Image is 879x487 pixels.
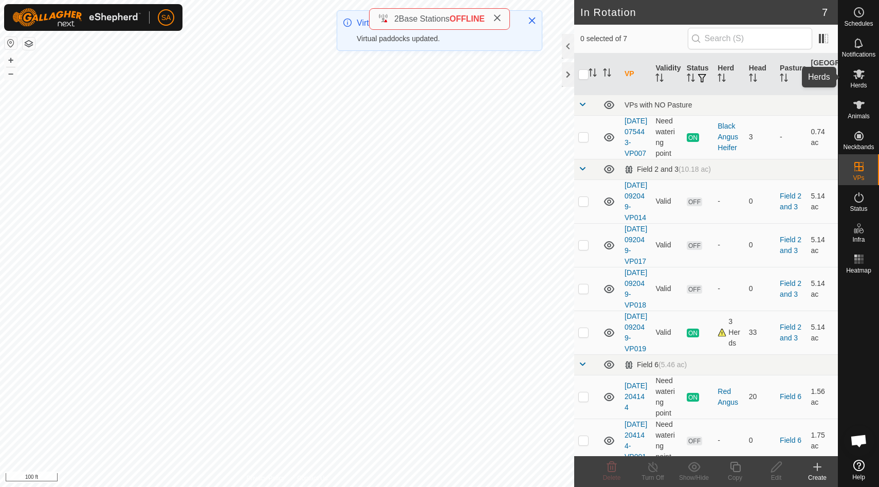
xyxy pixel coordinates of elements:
[807,419,838,462] td: 1.75 ac
[625,101,834,109] div: VPs with NO Pasture
[745,179,776,223] td: 0
[625,225,647,265] a: [DATE] 092049-VP017
[658,360,687,369] span: (5.46 ac)
[848,113,870,119] span: Animals
[603,70,611,78] p-sorticon: Activate to sort
[780,192,801,211] a: Field 2 and 3
[589,70,597,78] p-sorticon: Activate to sort
[842,51,875,58] span: Notifications
[745,419,776,462] td: 0
[807,115,838,159] td: 0.74 ac
[687,241,702,250] span: OFF
[718,75,726,83] p-sorticon: Activate to sort
[625,312,647,353] a: [DATE] 092049-VP019
[718,386,740,408] div: Red Angus
[780,75,788,83] p-sorticon: Activate to sort
[580,33,688,44] span: 0 selected of 7
[718,283,740,294] div: -
[745,53,776,95] th: Head
[651,115,682,159] td: Need watering point
[687,133,699,142] span: ON
[5,67,17,80] button: –
[625,268,647,309] a: [DATE] 092049-VP018
[5,37,17,49] button: Reset Map
[12,8,141,27] img: Gallagher Logo
[580,6,822,19] h2: In Rotation
[718,121,740,153] div: Black Angus Heifer
[625,181,647,222] a: [DATE] 092049-VP014
[850,82,867,88] span: Herds
[807,223,838,267] td: 5.14 ac
[756,473,797,482] div: Edit
[745,311,776,354] td: 33
[807,375,838,419] td: 1.56 ac
[679,165,711,173] span: (10.18 ac)
[780,392,801,401] a: Field 6
[844,425,874,456] a: Open chat
[780,436,801,444] a: Field 6
[450,14,485,23] span: OFFLINE
[651,53,682,95] th: Validity
[246,474,285,483] a: Privacy Policy
[357,33,517,44] div: Virtual paddocks updated.
[807,53,838,95] th: [GEOGRAPHIC_DATA] Area
[718,316,740,349] div: 3 Herds
[651,419,682,462] td: Need watering point
[780,323,801,342] a: Field 2 and 3
[846,267,871,274] span: Heatmap
[853,175,864,181] span: VPs
[749,75,757,83] p-sorticon: Activate to sort
[625,420,647,461] a: [DATE] 204144-VP001
[651,223,682,267] td: Valid
[776,115,807,159] td: -
[745,115,776,159] td: 3
[525,13,539,28] button: Close
[811,81,819,89] p-sorticon: Activate to sort
[399,14,450,23] span: Base Stations
[687,75,695,83] p-sorticon: Activate to sort
[780,236,801,255] a: Field 2 and 3
[852,474,865,480] span: Help
[715,473,756,482] div: Copy
[718,240,740,250] div: -
[620,53,651,95] th: VP
[780,279,801,298] a: Field 2 and 3
[822,5,828,20] span: 7
[651,267,682,311] td: Valid
[688,28,812,49] input: Search (S)
[807,267,838,311] td: 5.14 ac
[850,206,867,212] span: Status
[687,393,699,402] span: ON
[838,456,879,484] a: Help
[745,223,776,267] td: 0
[655,75,664,83] p-sorticon: Activate to sort
[394,14,399,23] span: 2
[297,474,327,483] a: Contact Us
[5,54,17,66] button: +
[687,329,699,337] span: ON
[683,53,713,95] th: Status
[625,382,647,411] a: [DATE] 204144
[161,12,171,23] span: SA
[651,375,682,419] td: Need watering point
[797,473,838,482] div: Create
[23,38,35,50] button: Map Layers
[713,53,744,95] th: Herd
[718,196,740,207] div: -
[745,267,776,311] td: 0
[776,53,807,95] th: Pasture
[807,179,838,223] td: 5.14 ac
[687,285,702,294] span: OFF
[603,474,621,481] span: Delete
[651,311,682,354] td: Valid
[625,360,687,369] div: Field 6
[718,435,740,446] div: -
[745,375,776,419] td: 20
[625,117,647,157] a: [DATE] 075443-VP007
[852,237,865,243] span: Infra
[632,473,673,482] div: Turn Off
[807,311,838,354] td: 5.14 ac
[844,21,873,27] span: Schedules
[843,144,874,150] span: Neckbands
[625,165,711,174] div: Field 2 and 3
